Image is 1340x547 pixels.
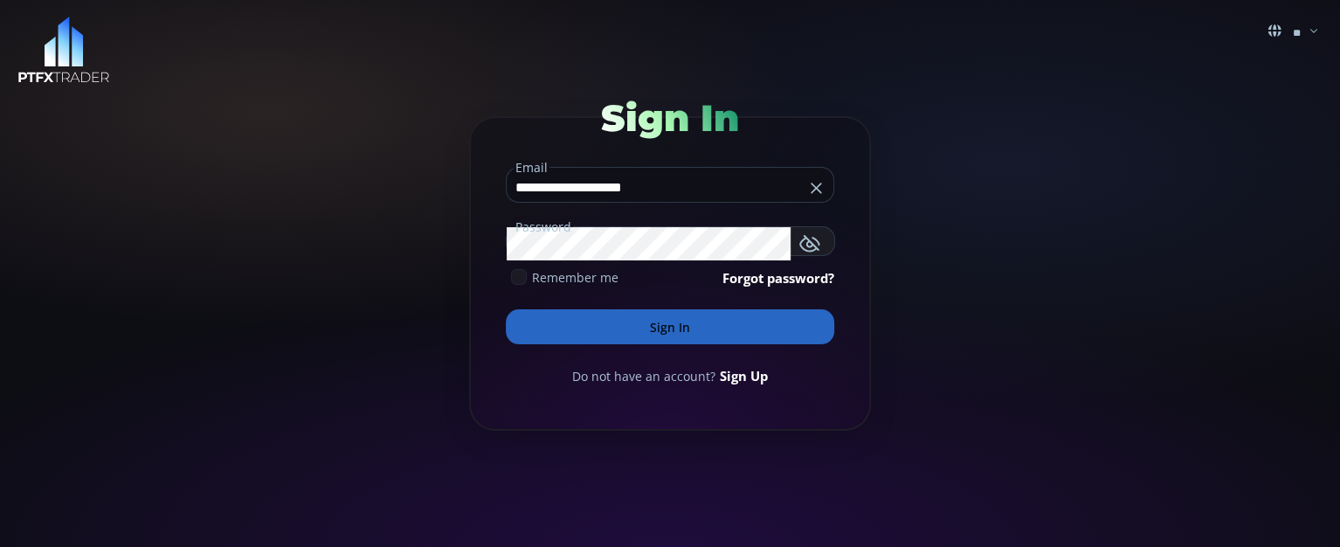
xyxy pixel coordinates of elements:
img: LOGO [17,17,110,84]
span: Remember me [532,268,618,287]
span: Sign In [601,95,739,141]
a: Sign Up [720,366,768,385]
div: Do not have an account? [506,366,834,385]
a: Forgot password? [722,268,834,287]
button: Sign In [506,309,834,344]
